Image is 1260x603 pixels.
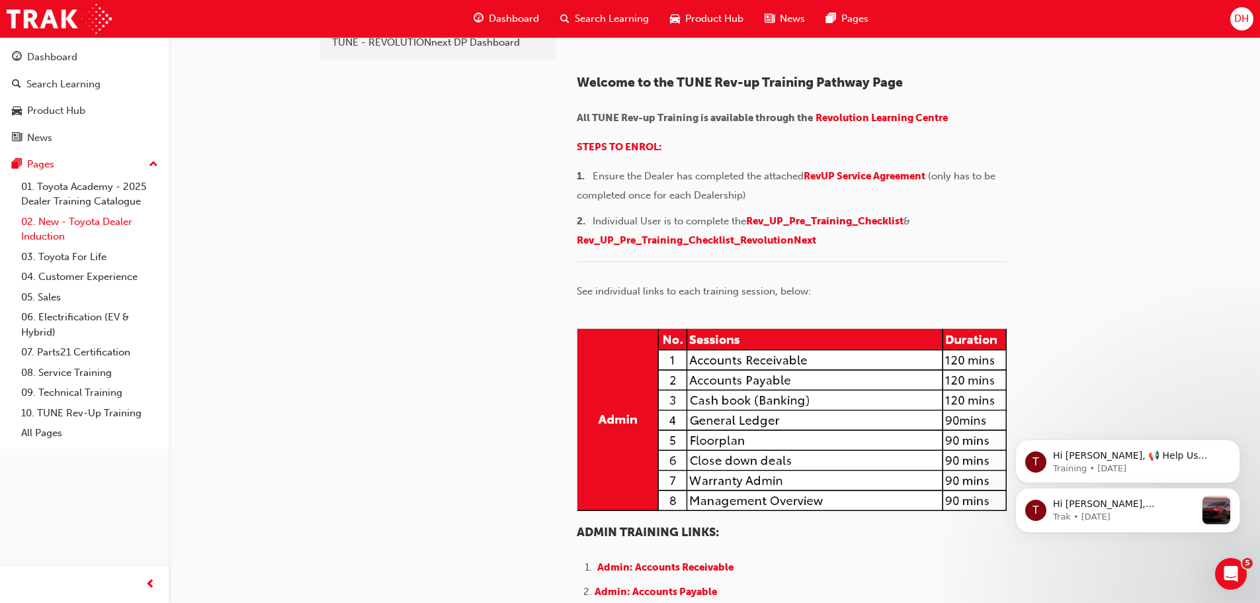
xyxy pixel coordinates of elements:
[58,95,223,184] span: Hi [PERSON_NAME], 📢 Help Us Improve! We'd love your feedback on our product training. Could you t...
[27,130,52,146] div: News
[16,307,163,342] a: 06. Electrification (EV & Hybrid)
[593,215,746,227] span: Individual User is to complete the
[16,247,163,267] a: 03. Toyota For Life
[780,11,805,26] span: News
[826,11,836,27] span: pages-icon
[577,525,719,539] span: ADMIN TRAINING LINKS:
[149,156,158,173] span: up-icon
[12,132,22,144] span: news-icon
[577,170,593,182] span: 1. ​
[995,355,1260,554] iframe: Intercom notifications message
[20,84,245,128] div: message notification from Training, 27w ago. Hi David, 📢 Help Us Improve! We'd love your feedback...
[26,77,101,92] div: Search Learning
[550,5,659,32] a: search-iconSearch Learning
[659,5,754,32] a: car-iconProduct Hub
[1215,558,1247,590] iframe: Intercom live chat
[5,152,163,177] button: Pages
[16,177,163,212] a: 01. Toyota Academy - 2025 Dealer Training Catalogue
[685,11,743,26] span: Product Hub
[12,52,22,64] span: guage-icon
[5,99,163,123] a: Product Hub
[16,423,163,443] a: All Pages
[474,11,483,27] span: guage-icon
[577,75,903,90] span: Welcome to the TUNE Rev-up Training Pathway Page
[27,50,77,65] div: Dashboard
[58,107,228,119] p: Message from Training, sent 27w ago
[58,143,197,443] span: Hi [PERSON_NAME], [PERSON_NAME] has revealed the next-generation RAV4, featuring its first ever P...
[16,363,163,383] a: 08. Service Training
[30,96,51,117] div: Profile image for Training
[575,11,649,26] span: Search Learning
[816,5,879,32] a: pages-iconPages
[595,586,717,598] a: Admin: Accounts Payable
[593,170,804,182] span: Ensure the Dealer has completed the attached
[804,170,925,182] a: RevUP Service Agreement
[577,215,593,227] span: 2. ​
[1242,558,1253,569] span: 5
[1234,11,1249,26] span: DH
[16,267,163,287] a: 04. Customer Experience
[577,234,816,246] a: Rev_UP_Pre_Training_Checklist_RevolutionNext
[5,72,163,97] a: Search Learning
[16,383,163,403] a: 09. Technical Training
[489,11,539,26] span: Dashboard
[597,561,734,573] a: Admin: Accounts Receivable
[816,112,948,124] a: Revolution Learning Centre
[27,103,85,118] div: Product Hub
[146,577,155,593] span: prev-icon
[12,105,22,117] span: car-icon
[27,157,54,172] div: Pages
[5,126,163,150] a: News
[670,11,680,27] span: car-icon
[12,159,22,171] span: pages-icon
[12,79,21,91] span: search-icon
[560,11,569,27] span: search-icon
[58,156,200,167] p: Message from Trak, sent 11w ago
[325,31,550,54] a: TUNE - REVOLUTIONnext DP Dashboard
[16,287,163,308] a: 05. Sales
[577,141,662,153] a: STEPS TO ENROL:
[1230,7,1253,30] button: DH
[5,42,163,152] button: DashboardSearch LearningProduct HubNews
[903,215,910,227] span: &
[16,403,163,424] a: 10. TUNE Rev-Up Training
[754,5,816,32] a: news-iconNews
[7,4,112,34] img: Trak
[577,112,813,124] span: All TUNE Rev-up Training is available through the
[16,342,163,363] a: 07. Parts21 Certification
[746,215,903,227] a: Rev_UP_Pre_Training_Checklist
[577,285,811,297] span: See individual links to each training session, below:
[332,35,544,50] div: TUNE - REVOLUTIONnext DP Dashboard
[16,212,163,247] a: 02. New - Toyota Dealer Induction
[841,11,868,26] span: Pages
[5,45,163,70] a: Dashboard
[463,5,550,32] a: guage-iconDashboard
[765,11,775,27] span: news-icon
